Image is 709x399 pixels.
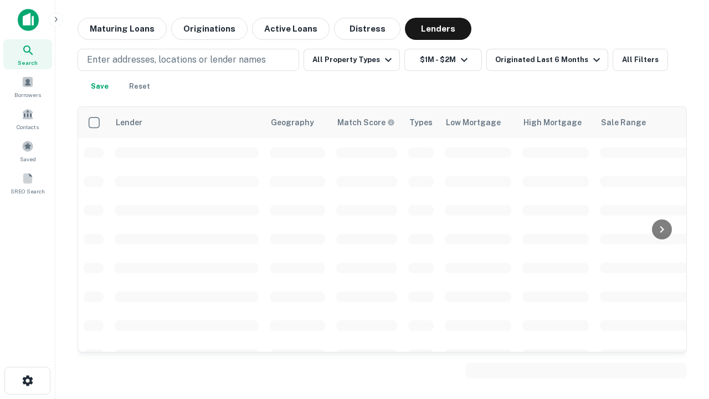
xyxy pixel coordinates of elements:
th: Geography [264,107,331,138]
button: All Property Types [304,49,400,71]
a: SREO Search [3,168,52,198]
button: $1M - $2M [404,49,482,71]
div: Sale Range [601,116,646,129]
button: Lenders [405,18,471,40]
button: Enter addresses, locations or lender names [78,49,299,71]
th: Sale Range [594,107,694,138]
th: Types [403,107,439,138]
th: Low Mortgage [439,107,517,138]
div: Low Mortgage [446,116,501,129]
button: Reset [122,75,157,98]
a: Search [3,39,52,69]
a: Borrowers [3,71,52,101]
button: Originations [171,18,248,40]
span: Borrowers [14,90,41,99]
button: Maturing Loans [78,18,167,40]
div: High Mortgage [523,116,582,129]
span: Search [18,58,38,67]
a: Contacts [3,104,52,134]
div: Types [409,116,433,129]
span: SREO Search [11,187,45,196]
button: Distress [334,18,400,40]
span: Contacts [17,122,39,131]
th: High Mortgage [517,107,594,138]
button: Originated Last 6 Months [486,49,608,71]
iframe: Chat Widget [654,310,709,364]
span: Saved [20,155,36,163]
p: Enter addresses, locations or lender names [87,53,266,66]
th: Lender [109,107,264,138]
div: Originated Last 6 Months [495,53,603,66]
button: Active Loans [252,18,330,40]
div: Lender [116,116,142,129]
h6: Match Score [337,116,393,129]
a: Saved [3,136,52,166]
img: capitalize-icon.png [18,9,39,31]
button: All Filters [613,49,668,71]
th: Capitalize uses an advanced AI algorithm to match your search with the best lender. The match sco... [331,107,403,138]
div: Geography [271,116,314,129]
button: Save your search to get updates of matches that match your search criteria. [82,75,117,98]
div: Capitalize uses an advanced AI algorithm to match your search with the best lender. The match sco... [337,116,395,129]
